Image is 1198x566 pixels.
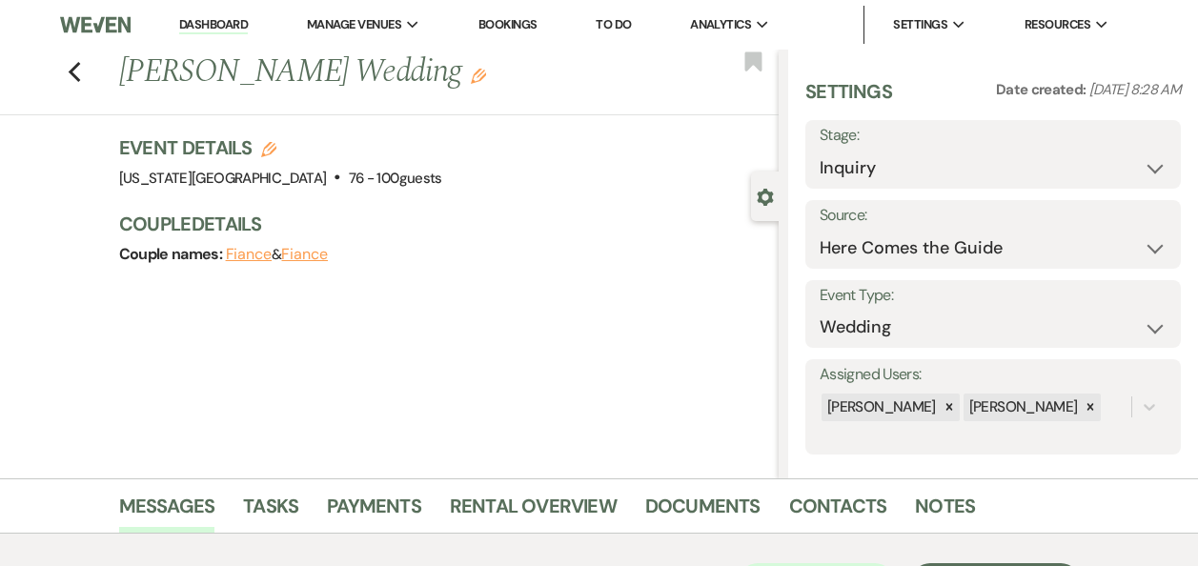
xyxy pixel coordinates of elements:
[820,122,1167,150] label: Stage:
[964,394,1081,421] div: [PERSON_NAME]
[805,78,892,120] h3: Settings
[243,491,298,533] a: Tasks
[822,394,939,421] div: [PERSON_NAME]
[478,16,538,32] a: Bookings
[1089,80,1181,99] span: [DATE] 8:28 AM
[1025,15,1090,34] span: Resources
[179,16,248,34] a: Dashboard
[119,211,761,237] h3: Couple Details
[893,15,947,34] span: Settings
[690,15,751,34] span: Analytics
[450,491,617,533] a: Rental Overview
[596,16,631,32] a: To Do
[915,491,975,533] a: Notes
[820,361,1167,389] label: Assigned Users:
[119,244,226,264] span: Couple names:
[820,282,1167,310] label: Event Type:
[119,169,327,188] span: [US_STATE][GEOGRAPHIC_DATA]
[226,247,273,262] button: Fiance
[226,245,328,264] span: &
[119,491,215,533] a: Messages
[645,491,761,533] a: Documents
[307,15,401,34] span: Manage Venues
[471,67,486,84] button: Edit
[119,134,442,161] h3: Event Details
[349,169,442,188] span: 76 - 100 guests
[119,50,640,95] h1: [PERSON_NAME] Wedding
[281,247,328,262] button: Fiance
[996,80,1089,99] span: Date created:
[757,187,774,205] button: Close lead details
[60,5,131,45] img: Weven Logo
[789,491,887,533] a: Contacts
[327,491,421,533] a: Payments
[820,202,1167,230] label: Source:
